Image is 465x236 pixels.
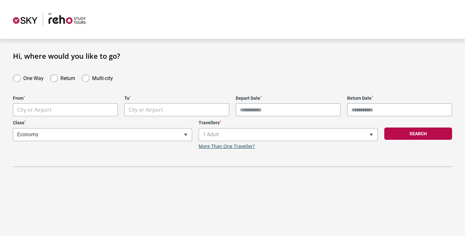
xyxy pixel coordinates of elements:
[199,144,255,149] a: More Than One Traveller?
[13,128,192,141] span: Economy
[199,128,377,141] span: 1 Adult
[13,104,118,116] span: City or Airport
[13,103,118,116] span: City or Airport
[92,74,113,81] label: Multi-city
[129,106,163,113] span: City or Airport
[236,96,341,101] label: Depart Date
[13,128,192,141] span: Economy
[23,74,44,81] label: One Way
[347,96,452,101] label: Return Date
[17,106,52,113] span: City or Airport
[124,103,229,116] span: City or Airport
[13,52,452,60] h1: Hi, where would you like to go?
[125,104,229,116] span: City or Airport
[13,120,192,126] label: Class
[199,128,378,141] span: 1 Adult
[60,74,75,81] label: Return
[384,128,452,140] button: Search
[124,96,229,101] label: To
[13,96,118,101] label: From
[199,120,378,126] label: Travellers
